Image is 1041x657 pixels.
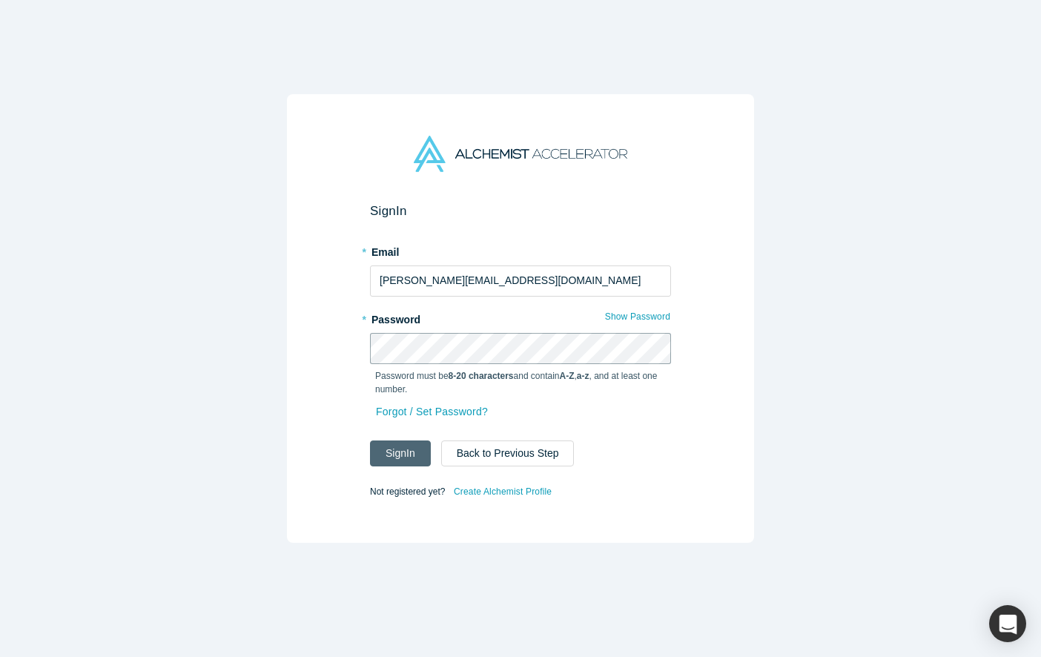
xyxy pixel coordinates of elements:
[370,486,445,496] span: Not registered yet?
[370,203,671,219] h2: Sign In
[453,482,552,501] a: Create Alchemist Profile
[370,440,431,466] button: SignIn
[604,307,671,326] button: Show Password
[375,399,489,425] a: Forgot / Set Password?
[370,240,671,260] label: Email
[560,371,575,381] strong: A-Z
[375,369,666,396] p: Password must be and contain , , and at least one number.
[414,136,627,172] img: Alchemist Accelerator Logo
[441,440,575,466] button: Back to Previous Step
[449,371,514,381] strong: 8-20 characters
[370,307,671,328] label: Password
[577,371,589,381] strong: a-z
